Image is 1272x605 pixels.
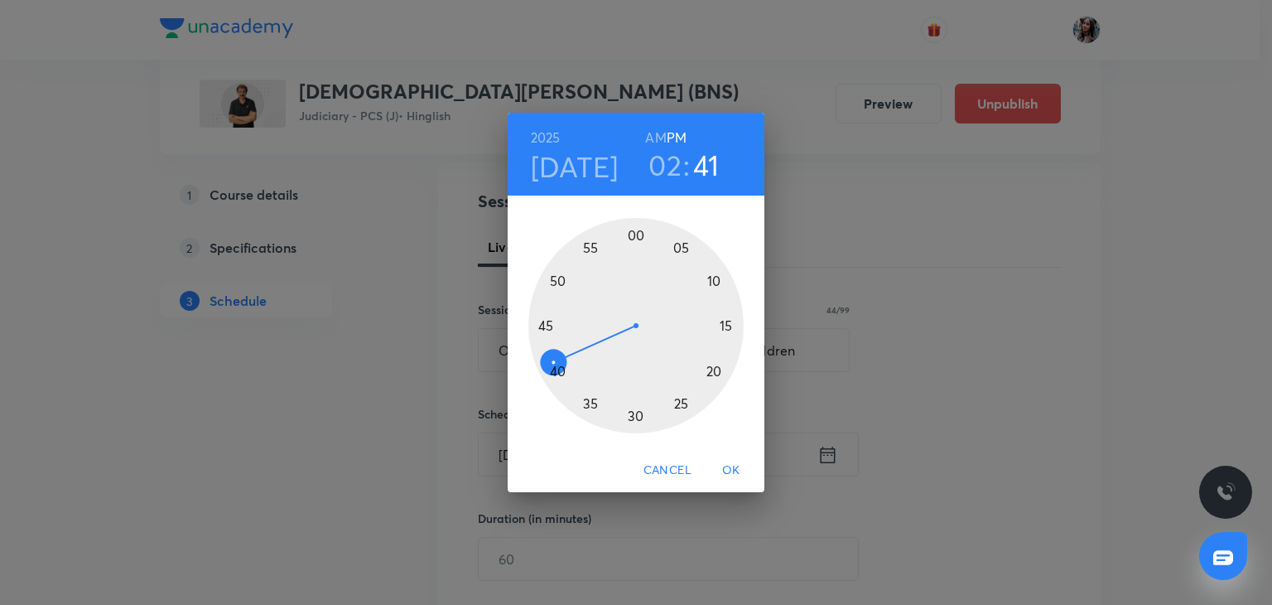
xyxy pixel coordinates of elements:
[531,126,561,149] button: 2025
[683,148,690,182] h3: :
[643,460,691,481] span: Cancel
[711,460,751,481] span: OK
[667,126,687,149] button: PM
[637,455,698,486] button: Cancel
[705,455,758,486] button: OK
[648,148,682,182] button: 02
[693,148,720,182] button: 41
[645,126,666,149] button: AM
[531,149,619,184] button: [DATE]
